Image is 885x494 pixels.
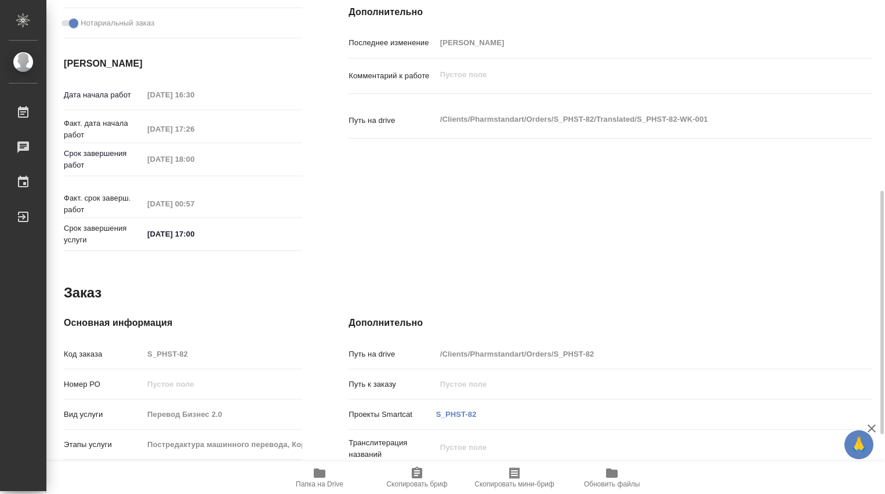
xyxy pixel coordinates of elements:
p: Путь на drive [349,348,436,360]
button: Папка на Drive [271,462,368,494]
p: Срок завершения работ [64,148,143,171]
h4: Основная информация [64,316,302,330]
p: Код заказа [64,348,143,360]
span: Скопировать бриф [386,480,447,488]
input: Пустое поле [436,376,829,393]
h2: Заказ [64,284,101,302]
span: Обновить файлы [584,480,640,488]
p: Путь к заказу [349,379,436,390]
span: Папка на Drive [296,480,343,488]
p: Факт. дата начала работ [64,118,143,141]
input: Пустое поле [143,346,302,362]
input: Пустое поле [143,121,245,137]
p: Проекты Smartcat [349,409,436,420]
p: Путь на drive [349,115,436,126]
p: Последнее изменение [349,37,436,49]
h4: Дополнительно [349,5,872,19]
p: Срок завершения услуги [64,223,143,246]
input: Пустое поле [143,436,302,453]
button: Скопировать мини-бриф [466,462,563,494]
span: Нотариальный заказ [81,17,154,29]
button: 🙏 [844,430,873,459]
span: Скопировать мини-бриф [474,480,554,488]
input: ✎ Введи что-нибудь [143,226,245,242]
p: Номер РО [64,379,143,390]
p: Транслитерация названий [349,437,436,460]
p: Факт. срок заверш. работ [64,192,143,216]
button: Скопировать бриф [368,462,466,494]
input: Пустое поле [143,376,302,393]
h4: [PERSON_NAME] [64,57,302,71]
input: Пустое поле [143,86,245,103]
textarea: /Clients/Pharmstandart/Orders/S_PHST-82/Translated/S_PHST-82-WK-001 [436,110,829,129]
p: Вид услуги [64,409,143,420]
input: Пустое поле [143,406,302,423]
input: Пустое поле [436,346,829,362]
input: Пустое поле [143,151,245,168]
input: Пустое поле [436,34,829,51]
p: Дата начала работ [64,89,143,101]
a: S_PHST-82 [436,410,477,419]
p: Этапы услуги [64,439,143,451]
h4: Дополнительно [349,316,872,330]
span: 🙏 [849,433,869,457]
p: Комментарий к работе [349,70,436,82]
input: Пустое поле [143,195,245,212]
button: Обновить файлы [563,462,661,494]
